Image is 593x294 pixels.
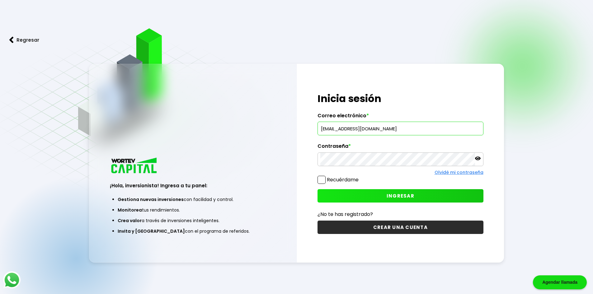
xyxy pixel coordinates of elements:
li: a través de inversiones inteligentes. [118,215,268,226]
img: flecha izquierda [9,37,14,43]
input: hola@wortev.capital [320,122,481,135]
button: INGRESAR [318,189,483,203]
label: Correo electrónico [318,113,483,122]
div: Agendar llamada [533,275,587,289]
img: logos_whatsapp-icon.242b2217.svg [3,271,21,289]
li: con facilidad y control. [118,194,268,205]
a: Olvidé mi contraseña [435,169,483,175]
a: ¿No te has registrado?CREAR UNA CUENTA [318,210,483,234]
span: Invita y [GEOGRAPHIC_DATA] [118,228,185,234]
li: con el programa de referidos. [118,226,268,236]
span: Monitorea [118,207,142,213]
h3: ¡Hola, inversionista! Ingresa a tu panel: [110,182,276,189]
button: CREAR UNA CUENTA [318,221,483,234]
p: ¿No te has registrado? [318,210,483,218]
span: INGRESAR [387,193,414,199]
img: logo_wortev_capital [110,157,159,175]
span: Gestiona nuevas inversiones [118,196,184,203]
label: Contraseña [318,143,483,152]
label: Recuérdame [327,176,359,183]
span: Crea valor [118,217,142,224]
h1: Inicia sesión [318,91,483,106]
li: tus rendimientos. [118,205,268,215]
